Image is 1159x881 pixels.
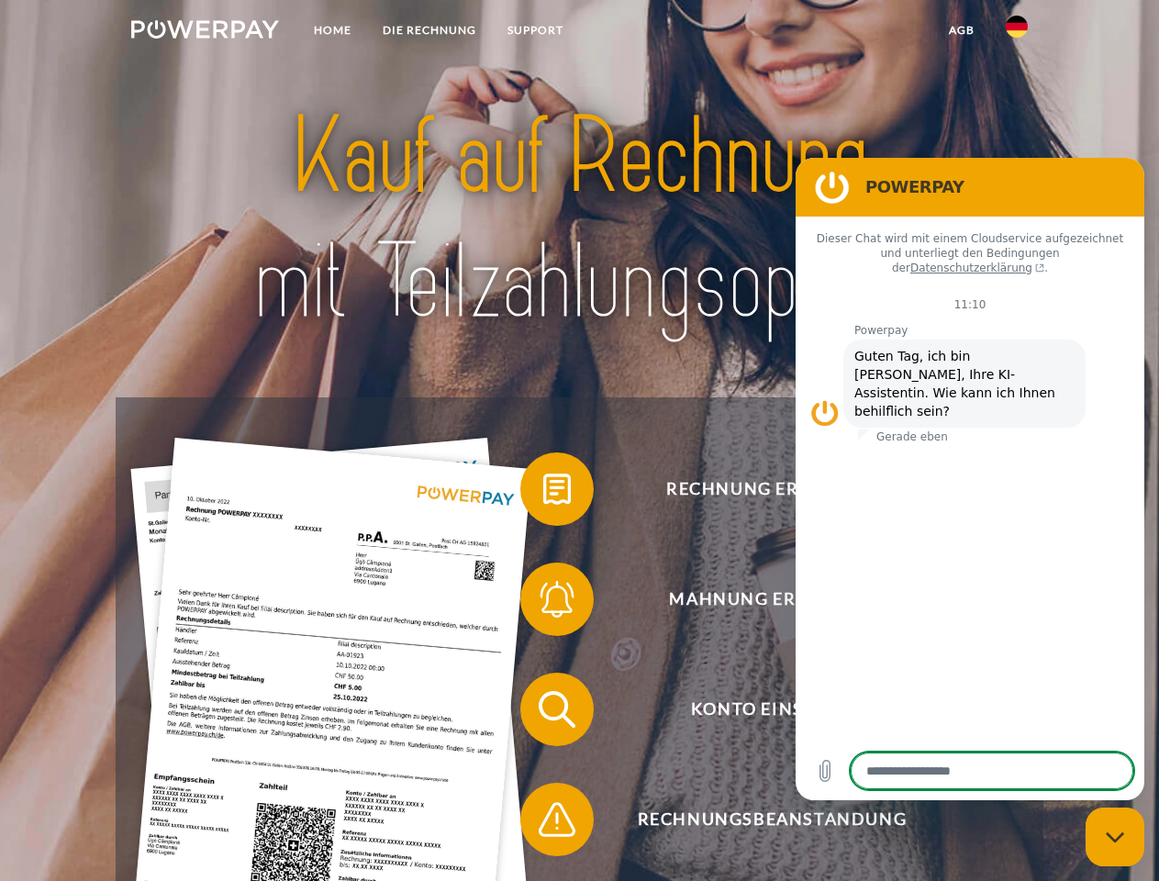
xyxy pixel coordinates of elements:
span: Rechnungsbeanstandung [547,783,997,856]
iframe: Messaging-Fenster [796,158,1144,800]
a: SUPPORT [492,14,579,47]
img: qb_bill.svg [534,466,580,512]
a: agb [933,14,990,47]
button: Konto einsehen [520,673,997,746]
span: Konto einsehen [547,673,997,746]
span: Rechnung erhalten? [547,452,997,526]
iframe: Schaltfläche zum Öffnen des Messaging-Fensters; Konversation läuft [1086,808,1144,866]
img: de [1006,16,1028,38]
img: qb_warning.svg [534,797,580,842]
img: logo-powerpay-white.svg [131,20,279,39]
img: qb_bell.svg [534,576,580,622]
a: Home [298,14,367,47]
img: title-powerpay_de.svg [175,88,984,351]
span: Mahnung erhalten? [547,563,997,636]
button: Mahnung erhalten? [520,563,997,636]
button: Rechnungsbeanstandung [520,783,997,856]
img: qb_search.svg [534,686,580,732]
a: DIE RECHNUNG [367,14,492,47]
button: Rechnung erhalten? [520,452,997,526]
